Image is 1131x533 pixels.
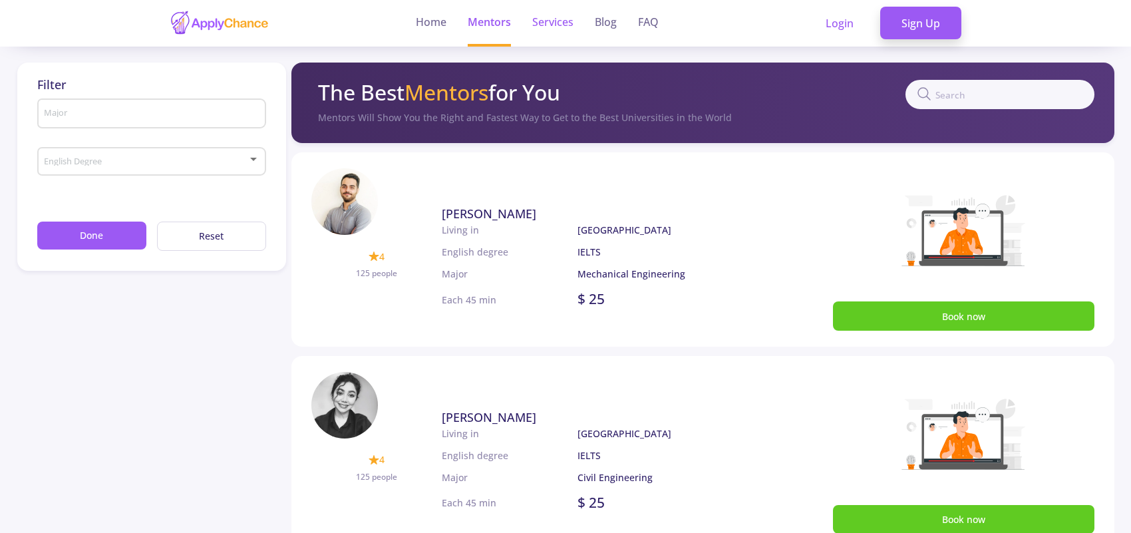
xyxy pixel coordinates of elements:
img: applychance logo [170,10,269,36]
a: [PERSON_NAME] [442,205,768,223]
span: [PERSON_NAME] [442,206,536,222]
p: $ 25 [577,289,605,310]
p: Living in [442,427,577,441]
span: 4 [379,250,385,264]
span: 125 people [356,267,397,279]
p: Each 45 min [442,293,496,307]
p: [GEOGRAPHIC_DATA] [577,223,768,237]
p: Each 45 min [442,496,496,510]
p: [GEOGRAPHIC_DATA] [577,427,768,441]
p: Major [442,267,577,281]
p: IELTS [577,448,768,462]
button: Book now [833,301,1094,330]
button: Done [37,222,146,250]
a: [PERSON_NAME] [442,409,768,427]
button: Reset [157,222,266,252]
p: Mechanical Engineering [577,267,768,281]
span: Filter [37,77,67,92]
div: Mentors Will Show You the Right and Fastest Way to Get to the Best Universities in the World [318,110,1094,124]
span: 125 people [356,471,397,482]
a: Login [804,7,875,40]
p: Civil Engineering [577,470,768,484]
h2: The Best for You [318,80,560,105]
a: Sign Up [880,7,961,40]
span: 4 [379,452,385,466]
p: $ 25 [577,492,605,514]
input: Search [905,80,1094,109]
p: IELTS [577,245,768,259]
p: Living in [442,223,577,237]
p: English degree [442,245,577,259]
p: Major [442,470,577,484]
span: Mentors [404,78,488,106]
span: [PERSON_NAME] [442,409,536,425]
p: English degree [442,448,577,462]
